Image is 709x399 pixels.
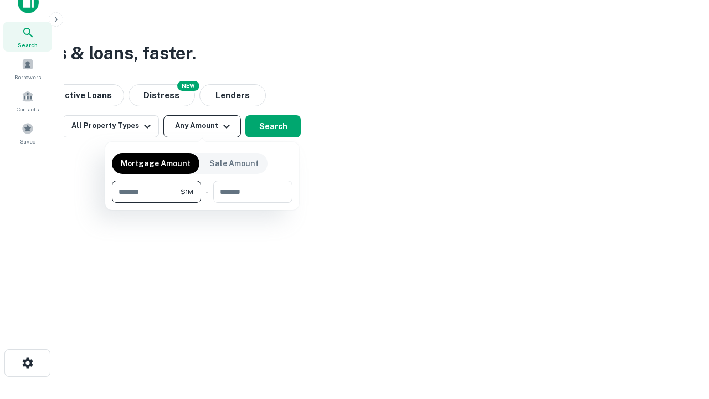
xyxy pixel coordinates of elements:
[205,181,209,203] div: -
[181,187,193,197] span: $1M
[209,157,259,170] p: Sale Amount
[121,157,191,170] p: Mortgage Amount
[654,310,709,364] iframe: Chat Widget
